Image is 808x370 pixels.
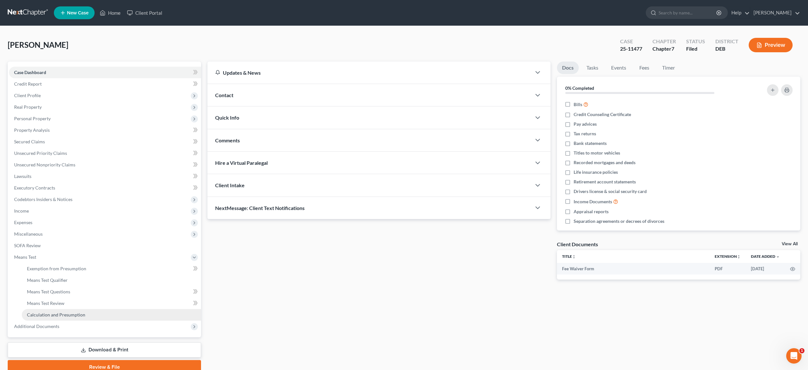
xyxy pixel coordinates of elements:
a: Unsecured Priority Claims [9,147,201,159]
span: Bills [574,101,582,108]
a: Tasks [581,62,603,74]
div: Case [620,38,642,45]
div: Filed [686,45,705,53]
a: Credit Report [9,78,201,90]
div: Chapter [652,38,676,45]
i: unfold_more [572,255,576,259]
a: SOFA Review [9,240,201,251]
span: Comments [215,137,240,143]
a: Means Test Review [22,298,201,309]
a: Calculation and Presumption [22,309,201,321]
a: Fees [634,62,654,74]
div: Chapter [652,45,676,53]
span: Real Property [14,104,42,110]
span: [PERSON_NAME] [8,40,68,49]
a: Case Dashboard [9,67,201,78]
div: Client Documents [557,241,598,248]
span: Separation agreements or decrees of divorces [574,218,664,224]
a: Means Test Questions [22,286,201,298]
div: DEB [715,45,738,53]
a: Timer [657,62,680,74]
span: New Case [67,11,88,15]
a: Means Test Qualifier [22,274,201,286]
span: Income [14,208,29,214]
span: Client Intake [215,182,245,188]
span: Calculation and Presumption [27,312,85,317]
a: Events [606,62,631,74]
span: 1 [799,348,804,353]
a: Property Analysis [9,124,201,136]
span: Executory Contracts [14,185,55,190]
a: Unsecured Nonpriority Claims [9,159,201,171]
span: Property Analysis [14,127,50,133]
td: PDF [710,263,746,274]
span: Case Dashboard [14,70,46,75]
i: unfold_more [737,255,741,259]
a: Client Portal [124,7,165,19]
span: Income Documents [574,198,612,205]
span: Means Test Qualifier [27,277,68,283]
div: District [715,38,738,45]
a: Lawsuits [9,171,201,182]
span: Secured Claims [14,139,45,144]
div: 25-11477 [620,45,642,53]
a: [PERSON_NAME] [750,7,800,19]
td: [DATE] [746,263,785,274]
span: Contact [215,92,233,98]
a: Executory Contracts [9,182,201,194]
span: Unsecured Nonpriority Claims [14,162,75,167]
span: Retirement account statements [574,179,636,185]
span: Personal Property [14,116,51,121]
span: Quick Info [215,114,239,121]
a: Date Added expand_more [751,254,780,259]
a: Extensionunfold_more [715,254,741,259]
i: expand_more [776,255,780,259]
a: Exemption from Presumption [22,263,201,274]
span: Drivers license & social security card [574,188,647,195]
span: 7 [671,46,674,52]
span: Life insurance policies [574,169,618,175]
span: Expenses [14,220,32,225]
a: Docs [557,62,579,74]
span: NextMessage: Client Text Notifications [215,205,305,211]
iframe: Intercom live chat [786,348,802,364]
span: Tax returns [574,130,596,137]
a: Home [97,7,124,19]
a: Secured Claims [9,136,201,147]
a: Download & Print [8,342,201,357]
span: Titles to motor vehicles [574,150,620,156]
span: Exemption from Presumption [27,266,86,271]
span: Credit Report [14,81,42,87]
span: Client Profile [14,93,41,98]
span: Recorded mortgages and deeds [574,159,635,166]
a: Titleunfold_more [562,254,576,259]
span: Hire a Virtual Paralegal [215,160,268,166]
strong: 0% Completed [565,85,594,91]
span: Bank statements [574,140,607,147]
a: View All [782,242,798,246]
span: Additional Documents [14,324,59,329]
span: Means Test Review [27,300,64,306]
div: Updates & News [215,69,524,76]
span: Lawsuits [14,173,31,179]
span: Means Test Questions [27,289,70,294]
button: Preview [749,38,793,52]
span: Pay advices [574,121,597,127]
span: Appraisal reports [574,208,609,215]
span: Credit Counseling Certificate [574,111,631,118]
div: Status [686,38,705,45]
input: Search by name... [659,7,717,19]
span: Codebtors Insiders & Notices [14,197,72,202]
td: Fee Waiver Form [557,263,710,274]
span: Miscellaneous [14,231,43,237]
span: Means Test [14,254,36,260]
a: Help [728,7,750,19]
span: SOFA Review [14,243,41,248]
span: Unsecured Priority Claims [14,150,67,156]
